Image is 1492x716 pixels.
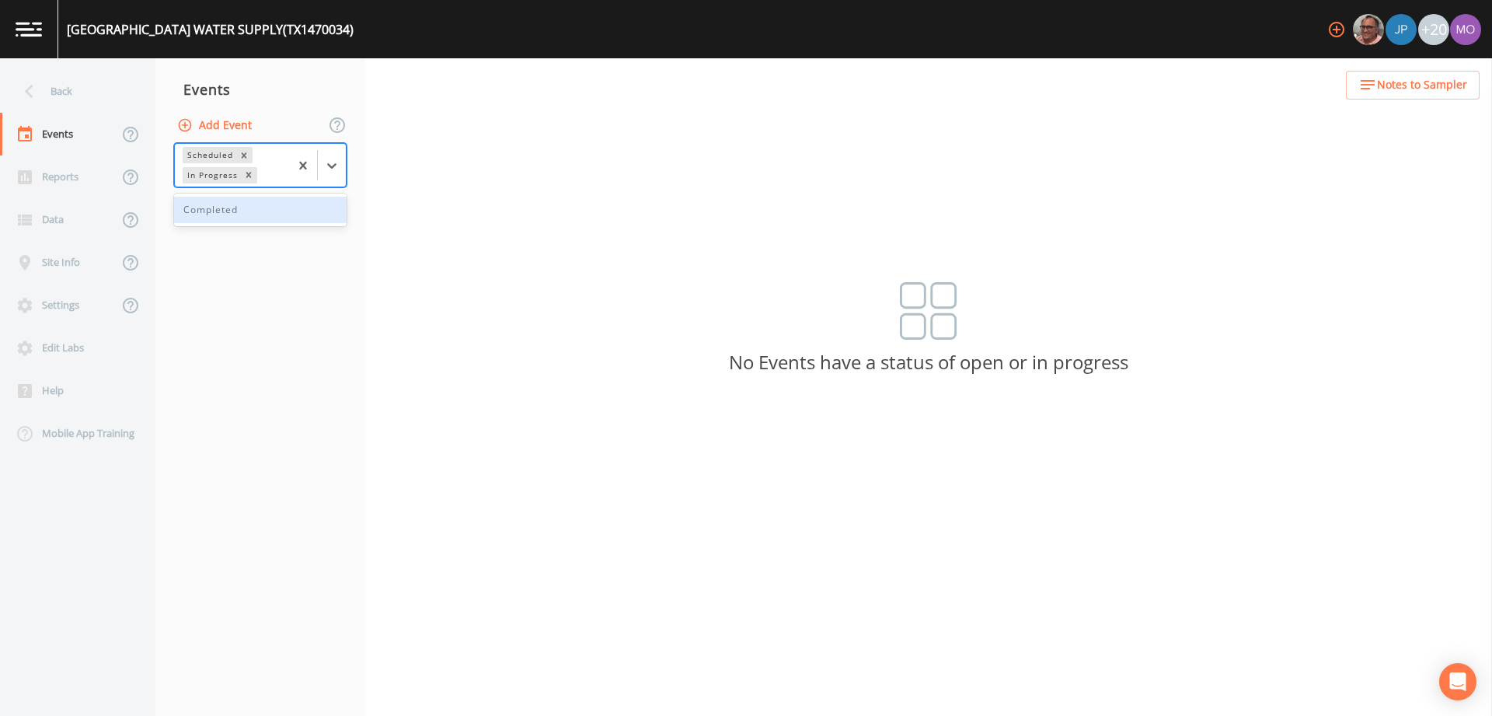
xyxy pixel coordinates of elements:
img: svg%3e [900,282,957,340]
div: [GEOGRAPHIC_DATA] WATER SUPPLY (TX1470034) [67,20,354,39]
div: Mike Franklin [1352,14,1385,45]
div: In Progress [183,167,240,183]
img: 41241ef155101aa6d92a04480b0d0000 [1386,14,1417,45]
div: Remove In Progress [240,167,257,183]
button: Notes to Sampler [1346,71,1480,100]
div: Events [155,70,365,109]
img: e2d790fa78825a4bb76dcb6ab311d44c [1353,14,1384,45]
span: Notes to Sampler [1377,75,1467,95]
p: No Events have a status of open or in progress [365,355,1492,369]
button: Add Event [174,111,258,140]
div: Scheduled [183,147,235,163]
div: Completed [174,197,347,223]
div: Remove Scheduled [235,147,253,163]
div: Joshua gere Paul [1385,14,1417,45]
div: +20 [1418,14,1449,45]
div: Open Intercom Messenger [1439,663,1476,700]
img: logo [16,22,42,37]
img: 4e251478aba98ce068fb7eae8f78b90c [1450,14,1481,45]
